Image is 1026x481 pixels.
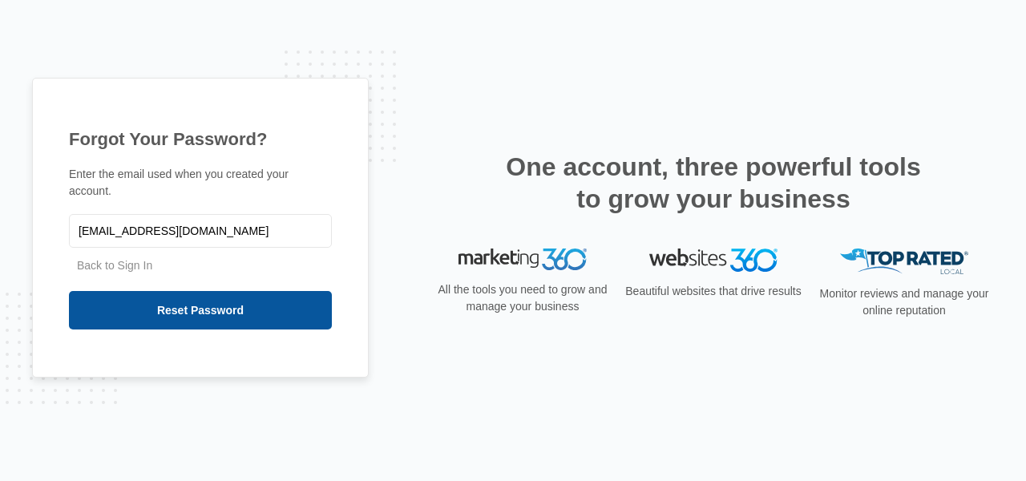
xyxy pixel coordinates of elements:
[433,281,612,315] p: All the tools you need to grow and manage your business
[624,283,803,300] p: Beautiful websites that drive results
[69,291,332,329] input: Reset Password
[814,285,994,319] p: Monitor reviews and manage your online reputation
[840,249,968,275] img: Top Rated Local
[69,166,332,200] p: Enter the email used when you created your account.
[458,249,587,271] img: Marketing 360
[649,249,778,272] img: Websites 360
[69,126,332,152] h1: Forgot Your Password?
[69,214,332,248] input: Email
[501,151,926,215] h2: One account, three powerful tools to grow your business
[77,259,152,272] a: Back to Sign In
